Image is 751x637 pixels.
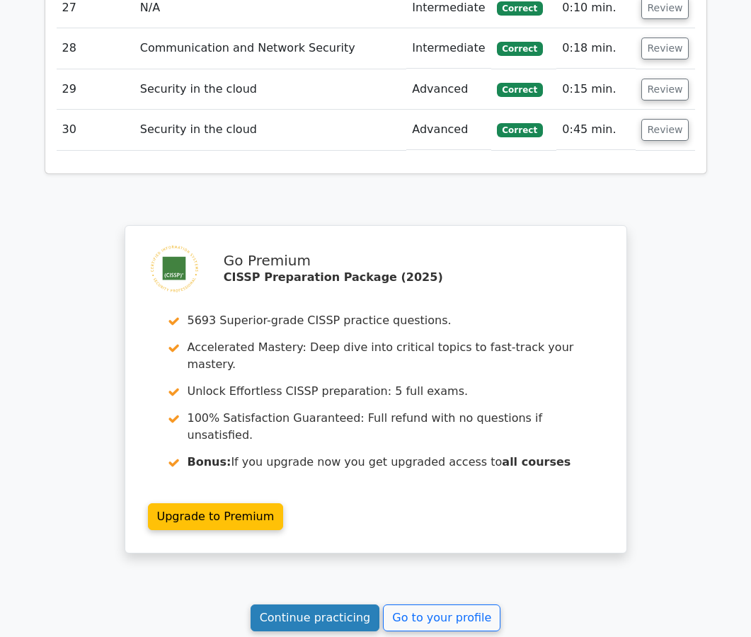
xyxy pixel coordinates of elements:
[57,28,134,69] td: 28
[406,110,491,150] td: Advanced
[641,79,689,101] button: Review
[134,110,406,150] td: Security in the cloud
[641,38,689,59] button: Review
[57,110,134,150] td: 30
[134,28,406,69] td: Communication and Network Security
[57,69,134,110] td: 29
[406,28,491,69] td: Intermediate
[556,69,635,110] td: 0:15 min.
[383,604,500,631] a: Go to your profile
[556,28,635,69] td: 0:18 min.
[497,42,543,56] span: Correct
[497,123,543,137] span: Correct
[148,503,284,530] a: Upgrade to Premium
[641,119,689,141] button: Review
[134,69,406,110] td: Security in the cloud
[556,110,635,150] td: 0:45 min.
[251,604,380,631] a: Continue practicing
[406,69,491,110] td: Advanced
[497,1,543,16] span: Correct
[497,83,543,97] span: Correct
